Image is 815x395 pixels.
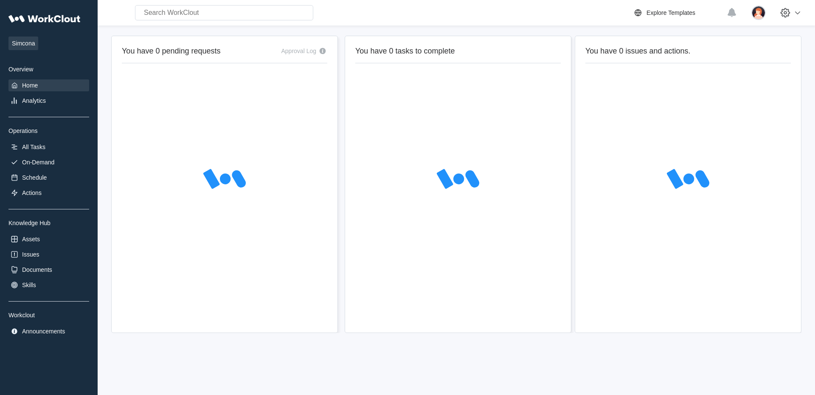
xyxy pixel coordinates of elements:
div: Workclout [8,312,89,319]
div: Announcements [22,328,65,335]
div: Skills [22,282,36,288]
h2: You have 0 pending requests [122,46,221,56]
a: On-Demand [8,156,89,168]
a: Assets [8,233,89,245]
input: Search WorkClout [135,5,313,20]
div: Actions [22,189,42,196]
div: Assets [22,236,40,243]
div: Issues [22,251,39,258]
img: user-2.png [751,6,766,20]
a: Actions [8,187,89,199]
div: Overview [8,66,89,73]
div: On-Demand [22,159,54,166]
div: All Tasks [22,144,45,150]
div: Explore Templates [646,9,695,16]
a: Home [8,79,89,91]
div: Operations [8,127,89,134]
div: Approval Log [281,48,316,54]
div: Home [22,82,38,89]
a: Documents [8,264,89,276]
a: Announcements [8,325,89,337]
a: Explore Templates [633,8,722,18]
div: Analytics [22,97,46,104]
span: Simcona [8,37,38,50]
h2: You have 0 tasks to complete [355,46,561,56]
a: All Tasks [8,141,89,153]
a: Analytics [8,95,89,107]
div: Knowledge Hub [8,220,89,226]
div: Schedule [22,174,47,181]
a: Issues [8,248,89,260]
div: Documents [22,266,52,273]
h2: You have 0 issues and actions. [585,46,791,56]
a: Schedule [8,172,89,183]
a: Skills [8,279,89,291]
